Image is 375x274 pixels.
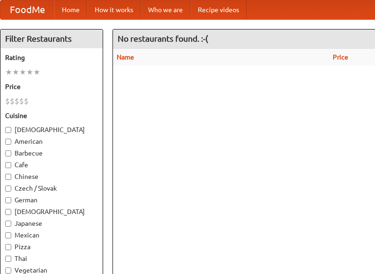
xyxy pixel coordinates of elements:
label: [DEMOGRAPHIC_DATA] [5,207,98,216]
input: Vegetarian [5,267,11,274]
li: $ [5,96,10,106]
input: [DEMOGRAPHIC_DATA] [5,127,11,133]
li: ★ [26,67,33,77]
label: Barbecue [5,148,98,158]
h4: Filter Restaurants [0,30,103,48]
input: Thai [5,256,11,262]
a: Recipe videos [190,0,247,19]
a: How it works [87,0,141,19]
input: Barbecue [5,150,11,156]
a: Home [54,0,87,19]
h5: Rating [5,53,98,62]
li: $ [15,96,19,106]
input: Czech / Slovak [5,185,11,192]
a: FoodMe [0,0,54,19]
input: American [5,139,11,145]
input: German [5,197,11,203]
ng-pluralize: No restaurants found. :-( [118,34,208,43]
input: Cafe [5,162,11,168]
li: $ [24,96,29,106]
li: ★ [19,67,26,77]
label: American [5,137,98,146]
li: ★ [33,67,40,77]
h5: Cuisine [5,111,98,120]
input: Mexican [5,232,11,238]
label: [DEMOGRAPHIC_DATA] [5,125,98,134]
li: $ [19,96,24,106]
a: Who we are [141,0,190,19]
a: Name [117,53,134,61]
label: Chinese [5,172,98,181]
li: $ [10,96,15,106]
input: Chinese [5,174,11,180]
label: Mexican [5,230,98,240]
input: [DEMOGRAPHIC_DATA] [5,209,11,215]
input: Japanese [5,221,11,227]
label: Cafe [5,160,98,170]
label: Japanese [5,219,98,228]
label: German [5,195,98,205]
li: ★ [5,67,12,77]
h5: Price [5,82,98,91]
li: ★ [12,67,19,77]
label: Czech / Slovak [5,184,98,193]
a: Price [333,53,348,61]
label: Thai [5,254,98,263]
label: Pizza [5,242,98,252]
input: Pizza [5,244,11,250]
